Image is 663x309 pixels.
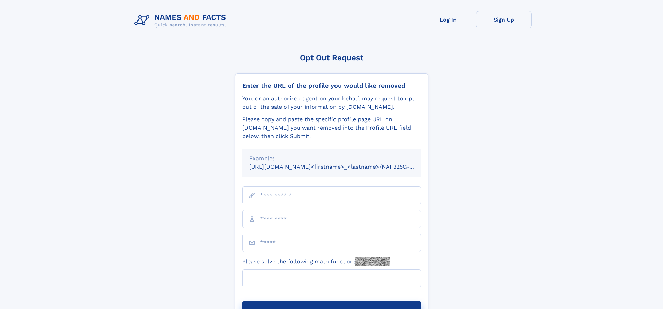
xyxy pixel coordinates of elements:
[242,115,421,140] div: Please copy and paste the specific profile page URL on [DOMAIN_NAME] you want removed into the Pr...
[242,257,390,266] label: Please solve the following math function:
[132,11,232,30] img: Logo Names and Facts
[476,11,532,28] a: Sign Up
[235,53,428,62] div: Opt Out Request
[242,94,421,111] div: You, or an authorized agent on your behalf, may request to opt-out of the sale of your informatio...
[242,82,421,90] div: Enter the URL of the profile you would like removed
[249,163,434,170] small: [URL][DOMAIN_NAME]<firstname>_<lastname>/NAF325G-xxxxxxxx
[249,154,414,163] div: Example:
[420,11,476,28] a: Log In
